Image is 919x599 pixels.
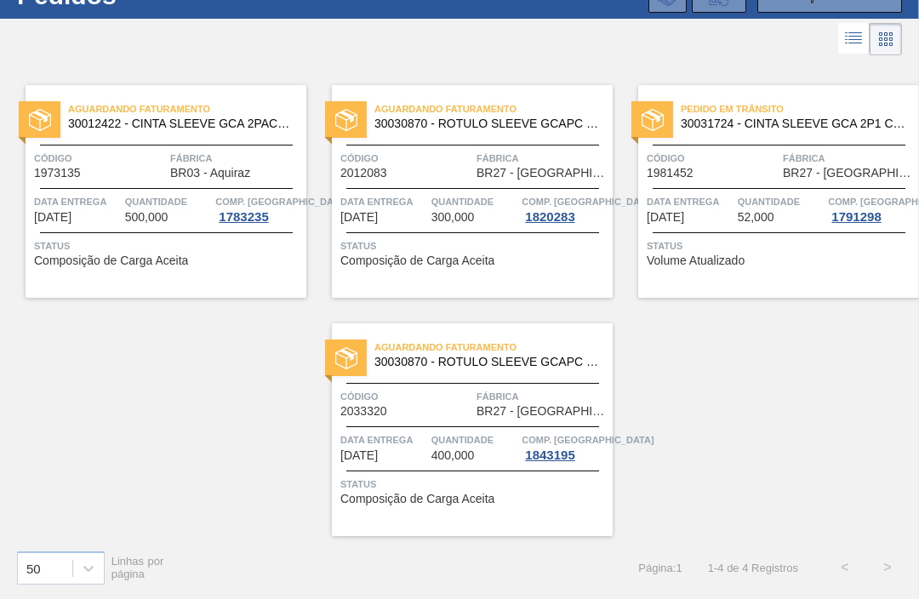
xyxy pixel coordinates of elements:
[374,100,613,117] span: Aguardando Faturamento
[215,193,347,210] span: Comp. Carga
[738,193,825,210] span: Quantidade
[68,100,306,117] span: Aguardando Faturamento
[125,193,212,210] span: Quantidade
[170,150,302,167] span: Fábrica
[111,555,164,580] span: Linhas por página
[477,405,608,418] span: BR27 - Nova Minas
[374,117,599,130] span: 30030870 - ROTULO SLEEVE GCAPC 2PACK2L NIV24
[708,562,798,574] span: 1 - 4 de 4 Registros
[647,254,745,267] span: Volume Atualizado
[170,167,250,180] span: BR03 - Aquiraz
[522,431,654,448] span: Comp. Carga
[522,448,578,462] div: 1843195
[340,405,387,418] span: 2033320
[34,167,81,180] span: 1973135
[34,193,121,210] span: Data entrega
[431,449,475,462] span: 400,000
[647,237,915,254] span: Status
[431,193,518,210] span: Quantidade
[335,347,357,369] img: status
[681,117,905,130] span: 30031724 - CINTA SLEEVE GCA 2P1 C PRECO 7 99 NIV24
[68,117,293,130] span: 30012422 - CINTA SLEEVE GCA 2PACK1L SEM PRECO NIV 2
[642,109,664,131] img: status
[340,476,608,493] span: Status
[477,388,608,405] span: Fábrica
[340,431,427,448] span: Data entrega
[828,193,915,224] a: Comp. [GEOGRAPHIC_DATA]1791298
[681,100,919,117] span: Pedido em Trânsito
[34,211,71,224] span: 02/08/2025
[431,431,518,448] span: Quantidade
[522,210,578,224] div: 1820283
[824,546,866,589] button: <
[340,193,427,210] span: Data entrega
[613,85,919,298] a: statusPedido em Trânsito30031724 - CINTA SLEEVE GCA 2P1 C PRECO 7 99 NIV24Código1981452FábricaBR2...
[783,167,915,180] span: BR27 - Nova Minas
[374,339,613,356] span: Aguardando Faturamento
[340,388,472,405] span: Código
[638,562,682,574] span: Página : 1
[215,193,302,224] a: Comp. [GEOGRAPHIC_DATA]1783235
[477,150,608,167] span: Fábrica
[26,561,41,575] div: 50
[866,546,909,589] button: >
[215,210,271,224] div: 1783235
[340,167,387,180] span: 2012083
[340,449,378,462] span: 07/10/2025
[522,431,608,462] a: Comp. [GEOGRAPHIC_DATA]1843195
[647,150,779,167] span: Código
[340,211,378,224] span: 02/09/2025
[647,167,694,180] span: 1981452
[828,210,884,224] div: 1791298
[477,167,608,180] span: BR27 - Nova Minas
[34,237,302,254] span: Status
[34,254,188,267] span: Composição de Carga Aceita
[29,109,51,131] img: status
[522,193,608,224] a: Comp. [GEOGRAPHIC_DATA]1820283
[306,85,613,298] a: statusAguardando Faturamento30030870 - ROTULO SLEEVE GCAPC 2PACK2L NIV24Código2012083FábricaBR27 ...
[306,323,613,536] a: statusAguardando Faturamento30030870 - ROTULO SLEEVE GCAPC 2PACK2L NIV24Código2033320FábricaBR27 ...
[335,109,357,131] img: status
[340,150,472,167] span: Código
[647,211,684,224] span: 11/09/2025
[738,211,774,224] span: 52,000
[125,211,168,224] span: 500,000
[340,254,494,267] span: Composição de Carga Aceita
[431,211,475,224] span: 300,000
[647,193,733,210] span: Data entrega
[34,150,166,167] span: Código
[374,356,599,368] span: 30030870 - ROTULO SLEEVE GCAPC 2PACK2L NIV24
[870,23,902,55] div: Visão em Cards
[522,193,654,210] span: Comp. Carga
[340,493,494,505] span: Composição de Carga Aceita
[783,150,915,167] span: Fábrica
[838,23,870,55] div: Visão em Lista
[340,237,608,254] span: Status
